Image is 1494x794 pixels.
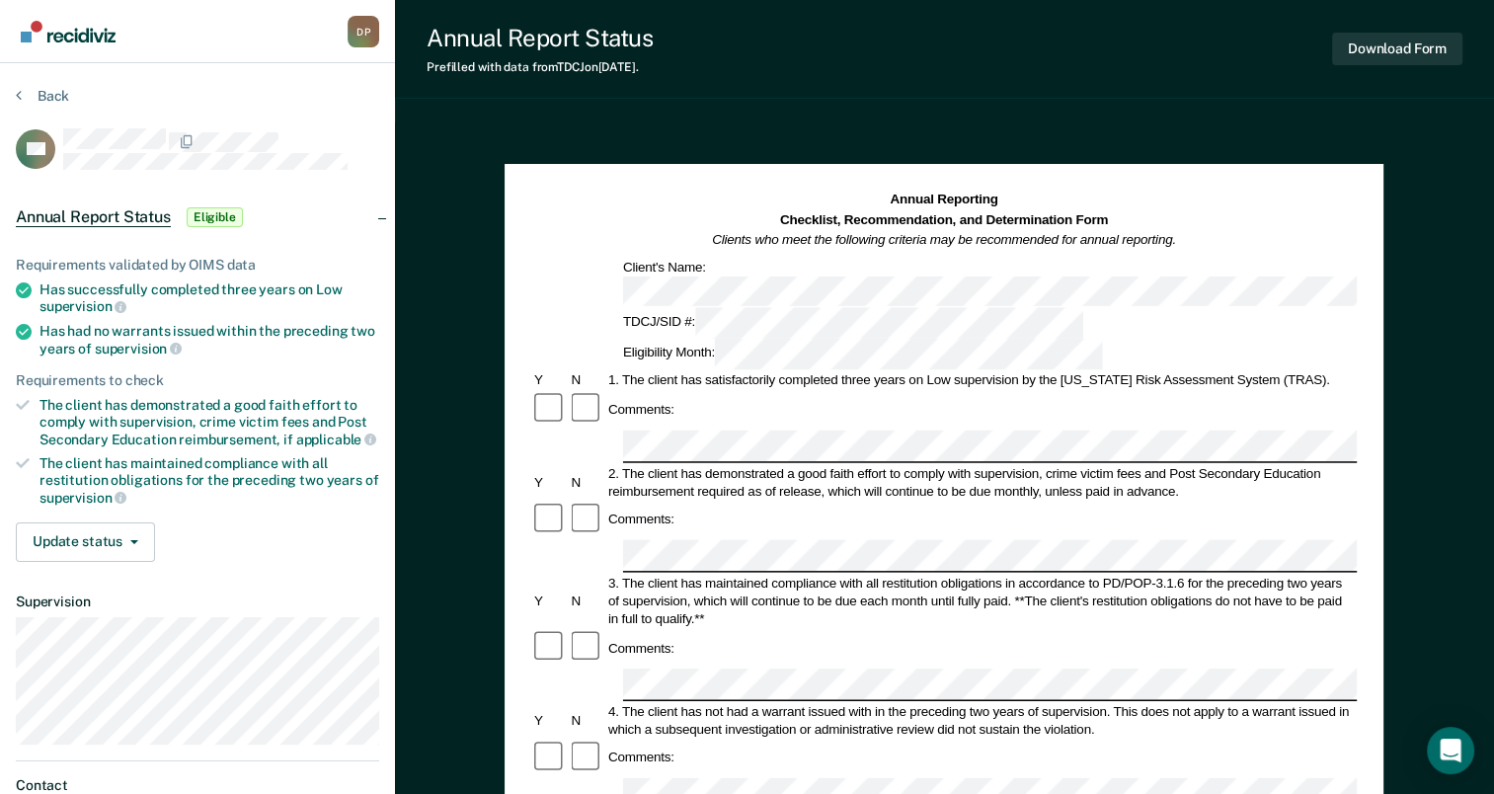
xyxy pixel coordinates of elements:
div: The client has demonstrated a good faith effort to comply with supervision, crime victim fees and... [39,397,379,447]
div: 2. The client has demonstrated a good faith effort to comply with supervision, crime victim fees ... [605,464,1357,500]
div: Y [531,592,568,609]
span: applicable [296,432,376,447]
span: supervision [39,490,126,506]
span: Annual Report Status [16,207,171,227]
button: Back [16,87,69,105]
span: supervision [95,341,182,357]
div: Open Intercom Messenger [1427,727,1474,774]
div: N [569,371,605,389]
div: Comments: [605,749,677,766]
em: Clients who meet the following criteria may be recommended for annual reporting. [713,232,1177,247]
strong: Checklist, Recommendation, and Determination Form [780,212,1108,227]
div: Y [531,371,568,389]
button: Profile dropdown button [348,16,379,47]
div: N [569,473,605,491]
div: Requirements validated by OIMS data [16,257,379,274]
div: Has had no warrants issued within the preceding two years of [39,323,379,357]
div: Comments: [605,511,677,528]
div: TDCJ/SID #: [620,308,1086,339]
div: The client has maintained compliance with all restitution obligations for the preceding two years of [39,455,379,506]
dt: Supervision [16,594,379,610]
div: N [569,711,605,729]
div: Requirements to check [16,372,379,389]
div: Y [531,711,568,729]
div: N [569,592,605,609]
div: Y [531,473,568,491]
dt: Contact [16,777,379,794]
div: Comments: [605,401,677,419]
div: Has successfully completed three years on Low [39,281,379,315]
div: 1. The client has satisfactorily completed three years on Low supervision by the [US_STATE] Risk ... [605,371,1357,389]
div: Annual Report Status [427,24,653,52]
button: Download Form [1332,33,1462,65]
div: 4. The client has not had a warrant issued with in the preceding two years of supervision. This d... [605,702,1357,738]
strong: Annual Reporting [891,193,998,207]
span: supervision [39,298,126,314]
span: Eligible [187,207,243,227]
img: Recidiviz [21,21,116,42]
div: Prefilled with data from TDCJ on [DATE] . [427,60,653,74]
div: 3. The client has maintained compliance with all restitution obligations in accordance to PD/POP-... [605,574,1357,627]
div: Comments: [605,639,677,657]
div: Eligibility Month: [620,339,1106,369]
button: Update status [16,522,155,562]
div: D P [348,16,379,47]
